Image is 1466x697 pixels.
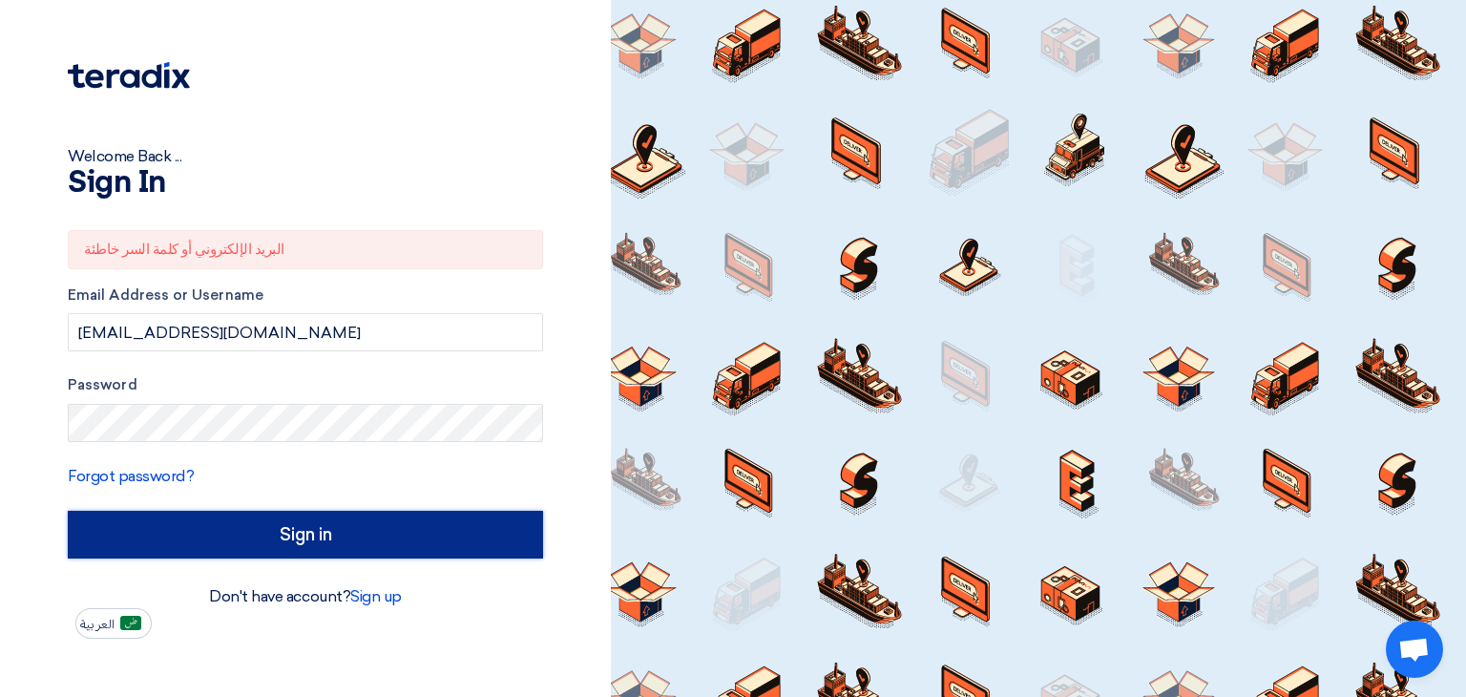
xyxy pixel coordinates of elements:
[68,230,543,269] div: البريد الإلكتروني أو كلمة السر خاطئة
[68,467,194,485] a: Forgot password?
[68,285,543,306] label: Email Address or Username
[68,145,543,168] div: Welcome Back ...
[68,168,543,199] h1: Sign In
[68,313,543,351] input: Enter your business email or username
[68,585,543,608] div: Don't have account?
[68,511,543,559] input: Sign in
[80,618,115,631] span: العربية
[120,616,141,630] img: ar-AR.png
[68,374,543,396] label: Password
[75,608,152,639] button: العربية
[68,62,190,89] img: Teradix logo
[1386,621,1443,678] a: Open chat
[350,587,402,605] a: Sign up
